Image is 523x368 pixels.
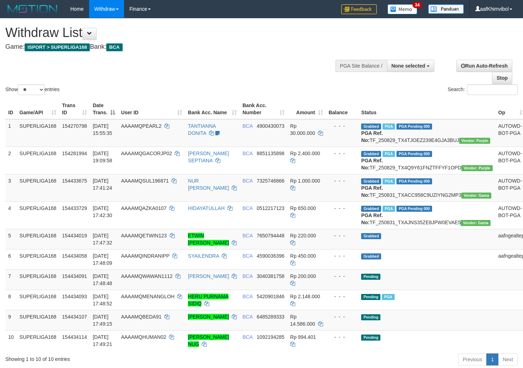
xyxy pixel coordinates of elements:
[188,151,229,163] a: [PERSON_NAME] SEPTIANA
[396,206,432,212] span: PGA Pending
[257,151,284,156] span: Copy 8851135898 to clipboard
[5,353,212,363] div: Showing 1 to 10 of 10 entries
[5,330,17,351] td: 10
[5,4,60,14] img: MOTION_logo.png
[257,334,284,340] span: Copy 1092194285 to clipboard
[290,151,320,156] span: Rp 2.400.000
[456,60,512,72] a: Run Auto-Refresh
[17,249,60,269] td: SUPERLIGA168
[290,233,316,238] span: Rp 220.000
[17,229,60,249] td: SUPERLIGA168
[492,72,512,84] a: Stop
[361,314,380,320] span: Pending
[5,119,17,147] td: 1
[5,99,17,119] th: ID
[361,206,381,212] span: Grabbed
[106,43,122,51] span: BCA
[361,253,381,259] span: Grabbed
[5,174,17,201] td: 3
[361,178,381,184] span: Grabbed
[461,193,491,199] span: Vendor URL: https://trx31.1velocity.biz
[257,294,284,299] span: Copy 5420901846 to clipboard
[242,273,252,279] span: BCA
[396,123,432,130] span: PGA Pending
[242,314,252,320] span: BCA
[467,84,518,95] input: Search:
[17,119,60,147] td: SUPERLIGA168
[59,99,90,119] th: Trans ID: activate to sort column ascending
[396,151,432,157] span: PGA Pending
[240,99,287,119] th: Bank Acc. Number: activate to sort column ascending
[188,205,225,211] a: HIDAYATULLAH
[17,290,60,310] td: SUPERLIGA168
[290,178,320,184] span: Rp 1.000.000
[287,99,326,119] th: Amount: activate to sort column ascending
[242,205,252,211] span: BCA
[93,253,112,266] span: [DATE] 17:48:09
[5,43,342,51] h4: Game: Bank:
[121,253,169,259] span: AAAAMQINDRANIPP
[242,151,252,156] span: BCA
[329,252,356,259] div: - - -
[121,123,161,129] span: AAAAMQPEARL2
[329,273,356,280] div: - - -
[62,151,87,156] span: 154281994
[121,334,166,340] span: AAAAMQHUMAN02
[5,269,17,290] td: 7
[329,333,356,341] div: - - -
[121,294,174,299] span: AAAAMQMENANGLOH
[62,253,87,259] span: 154434058
[242,178,252,184] span: BCA
[62,123,87,129] span: 154270798
[17,269,60,290] td: SUPERLIGA168
[412,2,422,8] span: 34
[188,294,229,306] a: HERU PURNAMA SIDIQ
[329,177,356,184] div: - - -
[257,123,284,129] span: Copy 4900430073 to clipboard
[17,174,60,201] td: SUPERLIGA168
[5,201,17,229] td: 4
[383,123,395,130] span: Marked by aafmaleo
[382,294,394,300] span: Marked by aafsoycanthlai
[62,178,87,184] span: 154433675
[18,84,45,95] select: Showentries
[93,334,112,347] span: [DATE] 17:49:21
[121,178,169,184] span: AAAAMQSUL196871
[428,4,464,14] img: panduan.png
[62,205,87,211] span: 154433729
[188,314,229,320] a: [PERSON_NAME]
[361,151,381,157] span: Grabbed
[17,99,60,119] th: Game/API: activate to sort column ascending
[335,60,387,72] div: PGA Site Balance /
[5,147,17,174] td: 2
[257,233,284,238] span: Copy 7650794448 to clipboard
[329,122,356,130] div: - - -
[361,233,381,239] span: Grabbed
[290,314,315,327] span: Rp 14.586.000
[118,99,185,119] th: User ID: activate to sort column ascending
[242,334,252,340] span: BCA
[361,158,383,170] b: PGA Ref. No:
[188,178,229,191] a: NUR [PERSON_NAME]
[461,220,491,226] span: Vendor URL: https://trx31.1velocity.biz
[329,150,356,157] div: - - -
[242,233,252,238] span: BCA
[5,229,17,249] td: 5
[188,334,229,347] a: [PERSON_NAME] NUG
[448,84,518,95] label: Search:
[93,123,112,136] span: [DATE] 15:55:35
[358,147,495,174] td: TF_250829_TX4Q9Y61FNZTFFYF1OPD
[361,212,383,225] b: PGA Ref. No:
[290,205,316,211] span: Rp 650.000
[257,178,284,184] span: Copy 7325746866 to clipboard
[90,99,118,119] th: Date Trans.: activate to sort column descending
[93,151,112,163] span: [DATE] 19:09:58
[93,178,112,191] span: [DATE] 17:41:24
[461,165,492,171] span: Vendor URL: https://trx4.1velocity.biz
[5,310,17,330] td: 9
[459,138,490,144] span: Vendor URL: https://trx4.1velocity.biz
[358,99,495,119] th: Status
[62,314,87,320] span: 154434107
[188,123,216,136] a: TANTIANNA DONITA
[383,178,395,184] span: Marked by aafsoycanthlai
